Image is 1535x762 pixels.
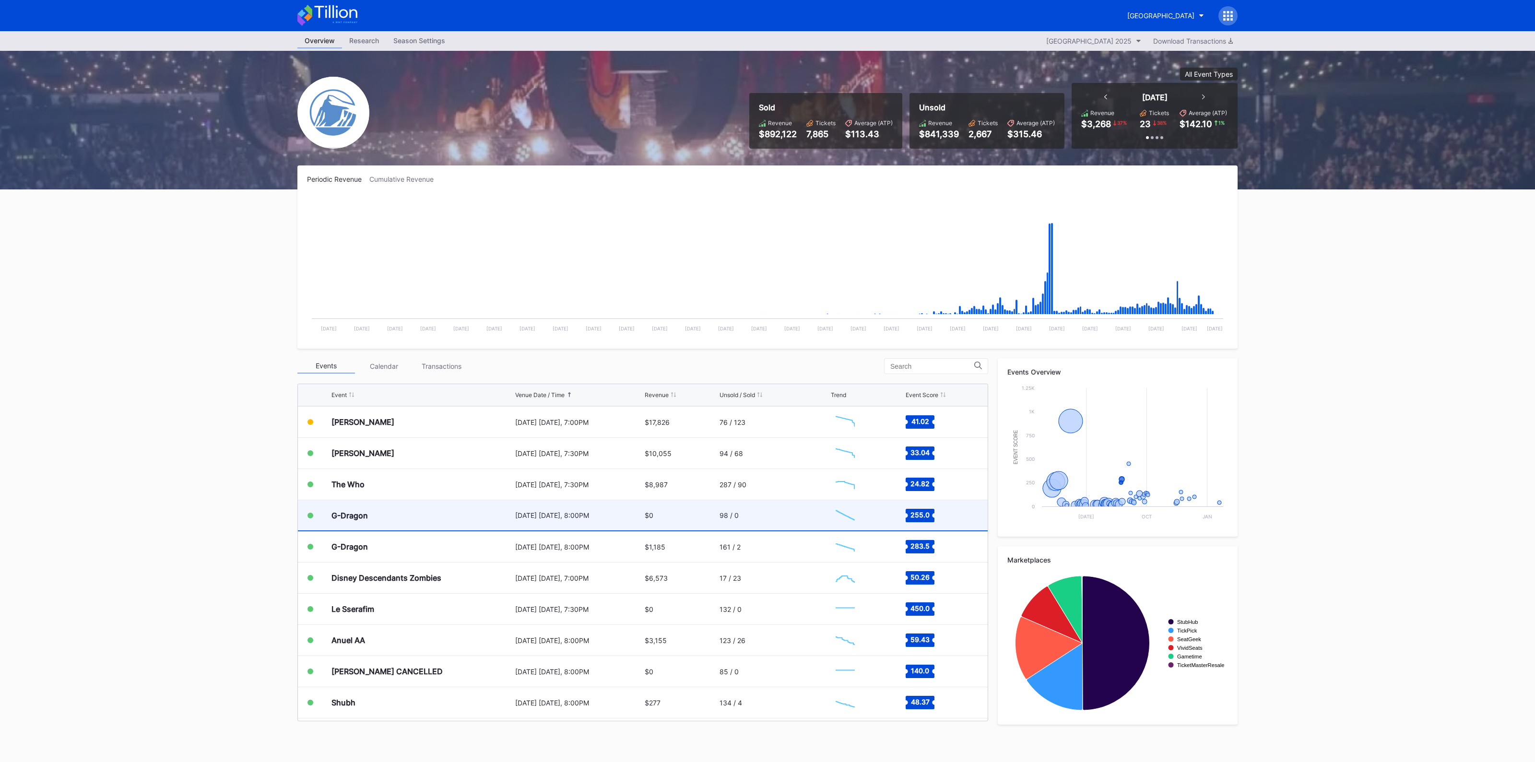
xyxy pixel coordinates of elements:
div: [DATE] [DATE], 8:00PM [515,668,642,676]
text: [DATE] [486,326,502,331]
div: [DATE] [DATE], 7:30PM [515,481,642,489]
div: Anuel AA [331,635,365,645]
svg: Chart title [831,410,860,434]
div: [DATE] [DATE], 7:00PM [515,418,642,426]
text: [DATE] [751,326,767,331]
text: [DATE] [553,326,568,331]
text: 0 [1032,504,1035,509]
text: 450.0 [910,604,930,612]
a: Overview [297,34,342,48]
text: [DATE] [520,326,535,331]
div: $8,987 [645,481,668,489]
div: Average (ATP) [854,119,893,127]
text: [DATE] [1115,326,1131,331]
text: Oct [1142,514,1152,519]
div: Transactions [413,359,470,374]
button: [GEOGRAPHIC_DATA] 2025 [1041,35,1146,47]
div: [DATE] [DATE], 8:00PM [515,511,642,519]
text: [DATE] [817,326,833,331]
div: $841,339 [919,129,959,139]
text: TickPick [1177,628,1197,633]
div: [DATE] [DATE], 8:00PM [515,543,642,551]
text: [DATE] [1049,326,1065,331]
div: Average (ATP) [1189,109,1227,117]
text: [DATE] [685,326,701,331]
div: 94 / 68 [720,449,743,457]
div: 2,667 [968,129,998,139]
div: Sold [759,103,893,112]
div: 76 / 123 [720,418,745,426]
div: Event [331,391,347,399]
div: Le Sserafim [331,604,374,614]
div: Marketplaces [1007,556,1228,564]
div: Event Score [906,391,938,399]
text: 41.02 [911,417,929,425]
div: 23 [1140,119,1151,129]
svg: Chart title [831,472,860,496]
text: 1.25k [1022,385,1035,391]
div: Events [297,359,355,374]
svg: Chart title [831,691,860,715]
div: 161 / 2 [720,543,741,551]
div: Download Transactions [1153,37,1233,45]
div: 98 / 0 [720,511,739,519]
text: TicketMasterResale [1177,662,1224,668]
div: 7,865 [806,129,836,139]
div: Unsold [919,103,1055,112]
text: 283.5 [910,542,930,550]
text: [DATE] [1016,326,1032,331]
div: 85 / 0 [720,668,739,676]
text: [DATE] [718,326,734,331]
img: Devils-Logo.png [297,77,369,149]
div: $315.46 [1007,129,1055,139]
div: Unsold / Sold [720,391,755,399]
div: $0 [645,668,653,676]
div: Season Settings [386,34,452,47]
svg: Chart title [831,535,860,559]
text: StubHub [1177,619,1198,625]
text: [DATE] [917,326,933,331]
text: 500 [1026,456,1035,462]
svg: Chart title [1007,383,1228,527]
text: [DATE] [321,326,337,331]
div: $3,268 [1081,119,1111,129]
div: [DATE] [DATE], 8:00PM [515,636,642,645]
div: 38 % [1156,119,1168,127]
div: Revenue [1090,109,1114,117]
text: 250 [1026,480,1035,485]
div: [PERSON_NAME] CANCELLED [331,667,443,676]
text: 33.04 [910,448,930,457]
div: G-Dragon [331,511,368,520]
text: [DATE] [652,326,668,331]
text: [DATE] [619,326,635,331]
svg: Chart title [831,597,860,621]
text: [DATE] [950,326,966,331]
button: [GEOGRAPHIC_DATA] [1120,7,1211,24]
text: [DATE] [884,326,899,331]
div: 287 / 90 [720,481,746,489]
text: SeatGeek [1177,636,1201,642]
div: [GEOGRAPHIC_DATA] [1127,12,1194,20]
div: 132 / 0 [720,605,742,613]
div: $892,122 [759,129,797,139]
div: Revenue [768,119,792,127]
div: 123 / 26 [720,636,745,645]
div: $113.43 [845,129,893,139]
text: [DATE] [784,326,800,331]
div: Trend [831,391,846,399]
div: Events Overview [1007,368,1228,376]
text: [DATE] [1082,326,1098,331]
div: Average (ATP) [1016,119,1055,127]
div: Revenue [645,391,669,399]
text: 255.0 [910,510,930,518]
text: 50.26 [910,573,930,581]
div: $1,185 [645,543,665,551]
div: $17,826 [645,418,670,426]
div: $0 [645,511,653,519]
text: 48.37 [910,698,929,706]
div: $277 [645,699,661,707]
text: [DATE] [453,326,469,331]
div: [DATE] [DATE], 7:30PM [515,605,642,613]
div: Periodic Revenue [307,175,369,183]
